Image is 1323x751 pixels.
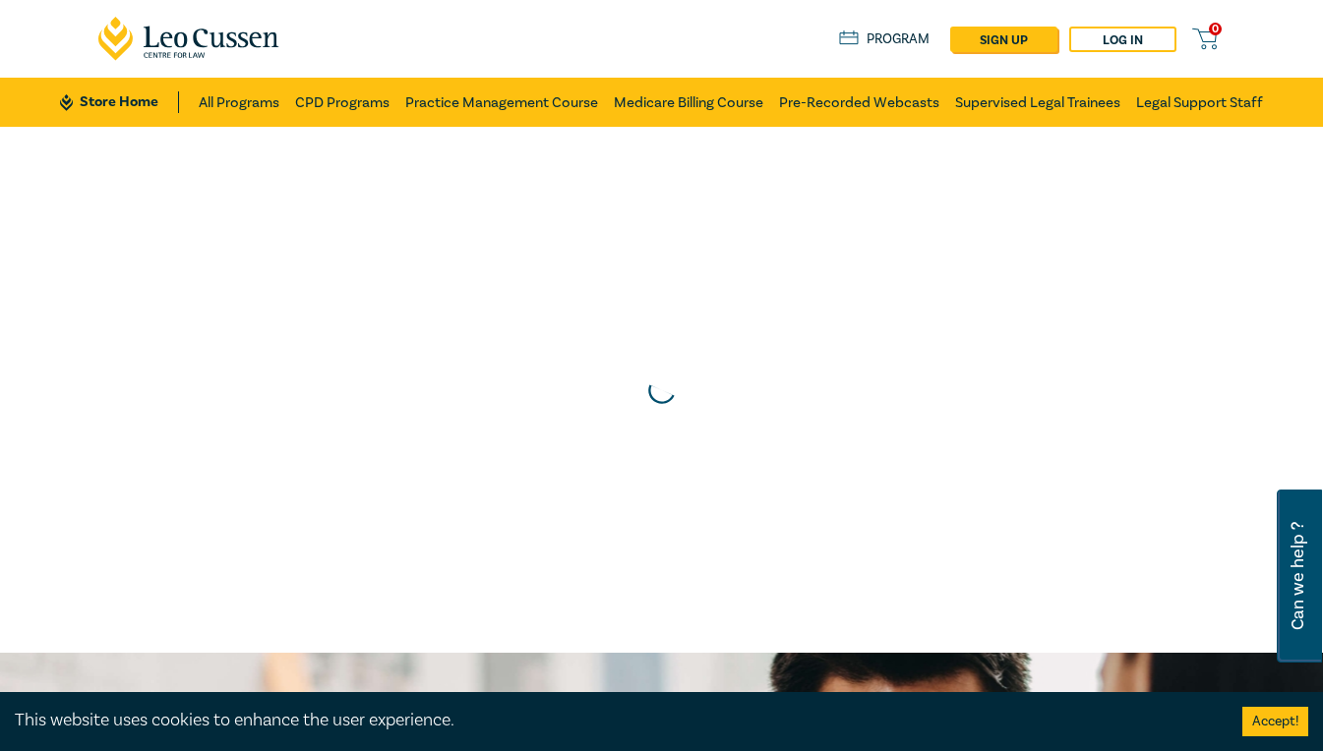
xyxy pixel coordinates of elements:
[614,78,763,127] a: Medicare Billing Course
[839,29,931,50] a: Program
[1242,707,1308,736] button: Accept cookies
[779,78,939,127] a: Pre-Recorded Webcasts
[955,78,1120,127] a: Supervised Legal Trainees
[405,78,598,127] a: Practice Management Course
[1069,27,1176,52] a: Log in
[1136,78,1263,127] a: Legal Support Staff
[60,91,179,113] a: Store Home
[1289,501,1307,651] span: Can we help ?
[1209,23,1222,35] span: 0
[199,78,279,127] a: All Programs
[950,27,1057,52] a: sign up
[295,78,390,127] a: CPD Programs
[15,708,1213,733] div: This website uses cookies to enhance the user experience.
